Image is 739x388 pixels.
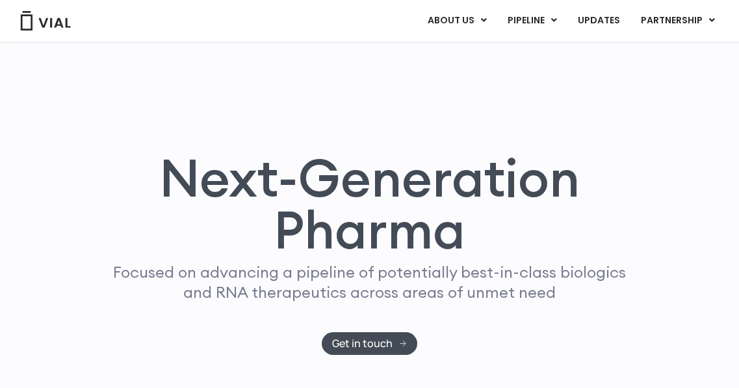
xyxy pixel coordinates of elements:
a: ABOUT USMenu Toggle [417,10,497,32]
a: PIPELINEMenu Toggle [497,10,567,32]
span: Get in touch [332,339,393,348]
a: Get in touch [322,332,417,355]
a: PARTNERSHIPMenu Toggle [630,10,725,32]
p: Focused on advancing a pipeline of potentially best-in-class biologics and RNA therapeutics acros... [108,262,632,302]
img: Vial Logo [19,11,71,30]
a: UPDATES [567,10,630,32]
h1: Next-Generation Pharma [88,152,651,256]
